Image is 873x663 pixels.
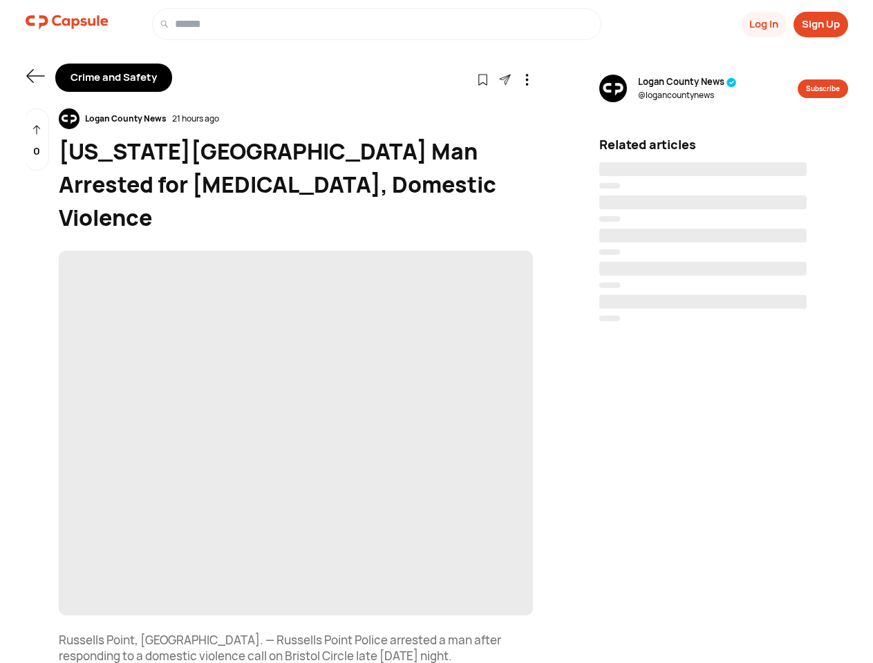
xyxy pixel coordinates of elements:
[638,89,737,102] span: @ logancountynews
[599,216,620,222] span: ‌
[599,295,807,309] span: ‌
[172,113,219,125] div: 21 hours ago
[79,113,172,125] div: Logan County News
[599,249,620,255] span: ‌
[599,183,620,189] span: ‌
[599,262,807,276] span: ‌
[726,77,737,88] img: tick
[794,12,848,37] button: Sign Up
[599,282,620,288] span: ‌
[55,64,172,92] div: Crime and Safety
[59,135,533,234] div: [US_STATE][GEOGRAPHIC_DATA] Man Arrested for [MEDICAL_DATA], Domestic Violence
[599,316,620,321] span: ‌
[26,8,109,36] img: logo
[59,108,79,129] img: resizeImage
[33,144,40,160] p: 0
[59,251,533,615] span: ‌
[638,75,737,89] span: Logan County News
[599,162,807,176] span: ‌
[599,75,627,102] img: resizeImage
[741,12,787,37] button: Log In
[26,8,109,40] a: logo
[599,135,848,154] div: Related articles
[599,195,807,209] span: ‌
[599,229,807,242] span: ‌
[798,79,848,98] button: Subscribe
